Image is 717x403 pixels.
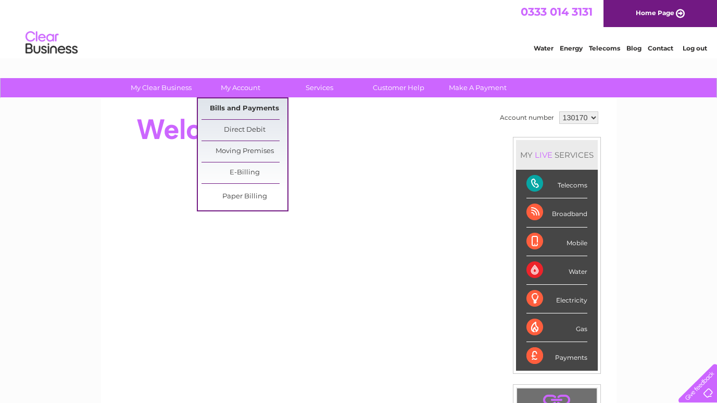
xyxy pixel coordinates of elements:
div: Electricity [526,285,587,313]
div: Clear Business is a trading name of Verastar Limited (registered in [GEOGRAPHIC_DATA] No. 3667643... [113,6,605,51]
a: Water [534,44,554,52]
a: Services [276,78,362,97]
div: Telecoms [526,170,587,198]
div: Gas [526,313,587,342]
a: Log out [683,44,707,52]
a: Contact [648,44,673,52]
a: Bills and Payments [202,98,287,119]
a: 0333 014 3131 [521,5,593,18]
a: Energy [560,44,583,52]
a: My Account [197,78,283,97]
a: Direct Debit [202,120,287,141]
a: Customer Help [356,78,442,97]
div: Broadband [526,198,587,227]
img: logo.png [25,27,78,59]
div: LIVE [533,150,555,160]
div: Water [526,256,587,285]
a: Paper Billing [202,186,287,207]
td: Account number [497,109,557,127]
a: My Clear Business [118,78,204,97]
div: MY SERVICES [516,140,598,170]
a: E-Billing [202,162,287,183]
a: Make A Payment [435,78,521,97]
div: Mobile [526,228,587,256]
a: Moving Premises [202,141,287,162]
a: Telecoms [589,44,620,52]
div: Payments [526,342,587,370]
a: Blog [626,44,641,52]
